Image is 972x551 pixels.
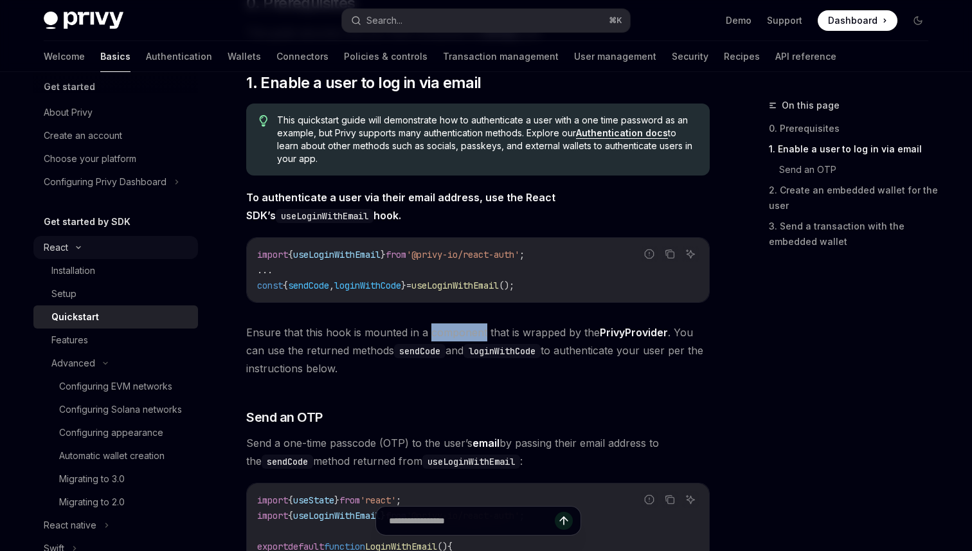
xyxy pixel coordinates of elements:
[366,13,402,28] div: Search...
[246,191,555,222] strong: To authenticate a user via their email address, use the React SDK’s hook.
[33,124,198,147] a: Create an account
[44,151,136,167] div: Choose your platform
[288,494,293,506] span: {
[59,379,172,394] div: Configuring EVM networks
[33,375,198,398] a: Configuring EVM networks
[277,114,697,165] span: This quickstart guide will demonstrate how to authenticate a user with a one time password as an ...
[519,249,525,260] span: ;
[33,467,198,491] a: Migrating to 3.0
[33,329,198,352] a: Features
[682,491,699,508] button: Ask AI
[344,41,428,72] a: Policies & controls
[33,282,198,305] a: Setup
[33,398,198,421] a: Configuring Solana networks
[246,323,710,377] span: Ensure that this hook is mounted in a component that is wrapped by the . You can use the returned...
[288,249,293,260] span: {
[246,73,481,93] span: 1. Enable a user to log in via email
[246,408,323,426] span: Send an OTP
[33,421,198,444] a: Configuring appearance
[661,246,678,262] button: Copy the contents from the code block
[779,159,939,180] a: Send an OTP
[59,494,125,510] div: Migrating to 2.0
[682,246,699,262] button: Ask AI
[100,41,130,72] a: Basics
[228,41,261,72] a: Wallets
[51,286,76,302] div: Setup
[44,128,122,143] div: Create an account
[574,41,656,72] a: User management
[443,41,559,72] a: Transaction management
[609,15,622,26] span: ⌘ K
[288,280,329,291] span: sendCode
[59,425,163,440] div: Configuring appearance
[146,41,212,72] a: Authentication
[769,216,939,252] a: 3. Send a transaction with the embedded wallet
[396,494,401,506] span: ;
[51,356,95,371] div: Advanced
[641,246,658,262] button: Report incorrect code
[775,41,836,72] a: API reference
[818,10,897,31] a: Dashboard
[672,41,708,72] a: Security
[33,147,198,170] a: Choose your platform
[33,491,198,514] a: Migrating to 2.0
[262,455,313,469] code: sendCode
[769,118,939,139] a: 0. Prerequisites
[59,471,125,487] div: Migrating to 3.0
[259,115,268,127] svg: Tip
[401,280,406,291] span: }
[33,259,198,282] a: Installation
[600,326,668,339] a: PrivyProvider
[257,494,288,506] span: import
[257,249,288,260] span: import
[555,512,573,530] button: Send message
[724,41,760,72] a: Recipes
[473,437,500,449] strong: email
[386,249,406,260] span: from
[641,491,658,508] button: Report incorrect code
[769,180,939,216] a: 2. Create an embedded wallet for the user
[44,240,68,255] div: React
[293,249,381,260] span: useLoginWithEmail
[908,10,928,31] button: Toggle dark mode
[394,344,446,358] code: sendCode
[406,280,411,291] span: =
[342,9,630,32] button: Search...⌘K
[339,494,360,506] span: from
[334,494,339,506] span: }
[726,14,751,27] a: Demo
[44,41,85,72] a: Welcome
[246,434,710,470] span: Send a one-time passcode (OTP) to the user’s by passing their email address to the method returne...
[33,101,198,124] a: About Privy
[406,249,519,260] span: '@privy-io/react-auth'
[782,98,840,113] span: On this page
[329,280,334,291] span: ,
[499,280,514,291] span: ();
[51,309,99,325] div: Quickstart
[257,264,273,276] span: ...
[293,494,334,506] span: useState
[44,174,166,190] div: Configuring Privy Dashboard
[33,444,198,467] a: Automatic wallet creation
[44,214,130,230] h5: Get started by SDK
[411,280,499,291] span: useLoginWithEmail
[44,105,93,120] div: About Privy
[59,402,182,417] div: Configuring Solana networks
[334,280,401,291] span: loginWithCode
[464,344,541,358] code: loginWithCode
[51,263,95,278] div: Installation
[661,491,678,508] button: Copy the contents from the code block
[276,41,328,72] a: Connectors
[381,249,386,260] span: }
[283,280,288,291] span: {
[44,518,96,533] div: React native
[767,14,802,27] a: Support
[828,14,878,27] span: Dashboard
[276,209,373,223] code: useLoginWithEmail
[769,139,939,159] a: 1. Enable a user to log in via email
[44,12,123,30] img: dark logo
[576,127,668,139] a: Authentication docs
[33,305,198,329] a: Quickstart
[422,455,520,469] code: useLoginWithEmail
[51,332,88,348] div: Features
